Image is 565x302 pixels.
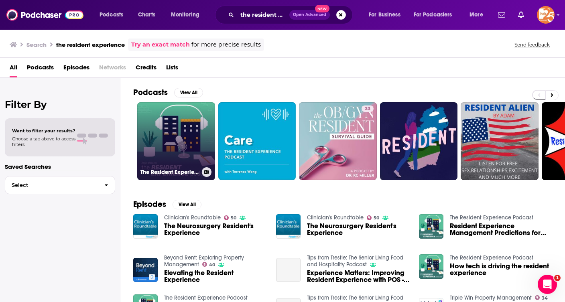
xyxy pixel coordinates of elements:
h2: Podcasts [133,87,168,97]
img: User Profile [537,6,555,24]
span: 50 [231,216,236,220]
h3: Search [26,41,47,49]
span: Want to filter your results? [12,128,75,134]
span: 1 [554,275,561,281]
button: open menu [409,8,464,21]
button: open menu [464,8,493,21]
span: 40 [209,263,215,267]
a: 50 [367,215,380,220]
a: Experience Matters: Improving Resident Experience with POS - Part 1 [307,270,409,283]
a: Try an exact match [131,40,190,49]
a: Elevating the Resident Experience [164,270,266,283]
h2: Episodes [133,199,166,209]
span: For Business [369,9,400,20]
a: Tips from Trestle: The Senior Living Food and Hospitality Podcast [307,254,403,268]
a: 34 [535,295,548,300]
a: Resident Experience Management Predictions for 2022 [450,223,552,236]
span: Podcasts [100,9,123,20]
img: How tech is driving the resident experience [419,254,443,279]
span: Open Advanced [293,13,326,17]
h3: The Resident Experience Podcast [140,169,199,176]
span: For Podcasters [414,9,452,20]
button: Select [5,176,115,194]
span: 33 [365,105,370,113]
span: 34 [542,296,548,300]
input: Search podcasts, credits, & more... [237,8,289,21]
span: 50 [374,216,379,220]
a: Clinician's Roundtable [164,214,221,221]
span: New [315,5,329,12]
span: Monitoring [171,9,199,20]
a: Beyond Rent: Exploring Property Management [164,254,244,268]
a: 40 [202,262,215,267]
button: Send feedback [512,41,552,48]
img: The Neurosurgery Resident's Experience [276,214,301,239]
a: Experience Matters: Improving Resident Experience with POS - Part 1 [276,258,301,282]
a: EpisodesView All [133,199,201,209]
button: open menu [94,8,134,21]
a: 33 [299,102,377,180]
button: open menu [363,8,411,21]
a: The Resident Experience Podcast [164,294,248,301]
a: Triple Win Property Management [450,294,532,301]
a: The Neurosurgery Resident's Experience [307,223,409,236]
span: for more precise results [191,40,261,49]
img: The Neurosurgery Resident's Experience [133,214,158,239]
a: PodcastsView All [133,87,203,97]
button: View All [173,200,201,209]
a: 33 [362,105,374,112]
div: Search podcasts, credits, & more... [223,6,360,24]
a: The Neurosurgery Resident's Experience [164,223,266,236]
a: Podcasts [27,61,54,77]
span: Choose a tab above to access filters. [12,136,75,147]
a: How tech is driving the resident experience [450,263,552,276]
span: Logged in as kerrifulks [537,6,555,24]
a: All [10,61,17,77]
img: Elevating the Resident Experience [133,258,158,282]
button: Open AdvancedNew [289,10,330,20]
h3: the resident experience [56,41,125,49]
a: Clinician's Roundtable [307,214,364,221]
span: Networks [99,61,126,77]
span: Charts [138,9,155,20]
a: Episodes [63,61,89,77]
button: Show profile menu [537,6,555,24]
button: View All [174,88,203,97]
span: Select [5,182,98,188]
a: Lists [166,61,178,77]
a: The Resident Experience Podcast [450,214,533,221]
a: The Resident Experience Podcast [450,254,533,261]
a: Credits [136,61,156,77]
h2: Filter By [5,99,115,110]
a: The Resident Experience Podcast [137,102,215,180]
a: Show notifications dropdown [495,8,508,22]
p: Saved Searches [5,163,115,170]
img: Resident Experience Management Predictions for 2022 [419,214,443,239]
a: Charts [133,8,160,21]
iframe: Intercom live chat [538,275,557,294]
a: 50 [224,215,237,220]
a: Show notifications dropdown [515,8,527,22]
span: More [469,9,483,20]
img: Podchaser - Follow, Share and Rate Podcasts [6,7,83,22]
button: open menu [165,8,210,21]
